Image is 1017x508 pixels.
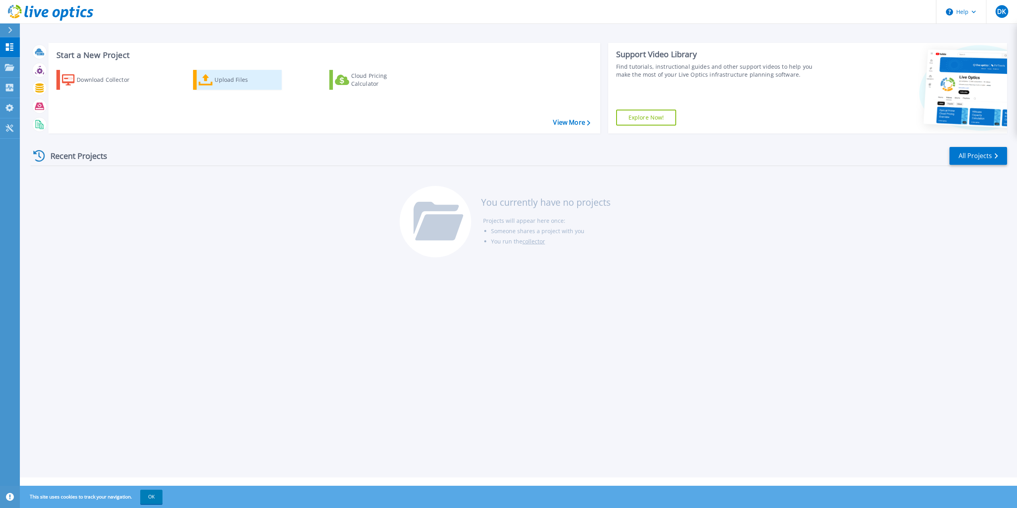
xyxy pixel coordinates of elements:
[215,72,278,88] div: Upload Files
[22,490,162,504] span: This site uses cookies to track your navigation.
[616,63,822,79] div: Find tutorials, instructional guides and other support videos to help you make the most of your L...
[140,490,162,504] button: OK
[56,51,590,60] h3: Start a New Project
[31,146,118,166] div: Recent Projects
[329,70,418,90] a: Cloud Pricing Calculator
[77,72,140,88] div: Download Collector
[193,70,282,90] a: Upload Files
[997,8,1006,15] span: DK
[553,119,590,126] a: View More
[481,198,611,207] h3: You currently have no projects
[522,238,545,245] a: collector
[351,72,415,88] div: Cloud Pricing Calculator
[949,147,1007,165] a: All Projects
[491,236,611,247] li: You run the
[56,70,145,90] a: Download Collector
[483,216,611,226] li: Projects will appear here once:
[491,226,611,236] li: Someone shares a project with you
[616,110,677,126] a: Explore Now!
[616,49,822,60] div: Support Video Library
